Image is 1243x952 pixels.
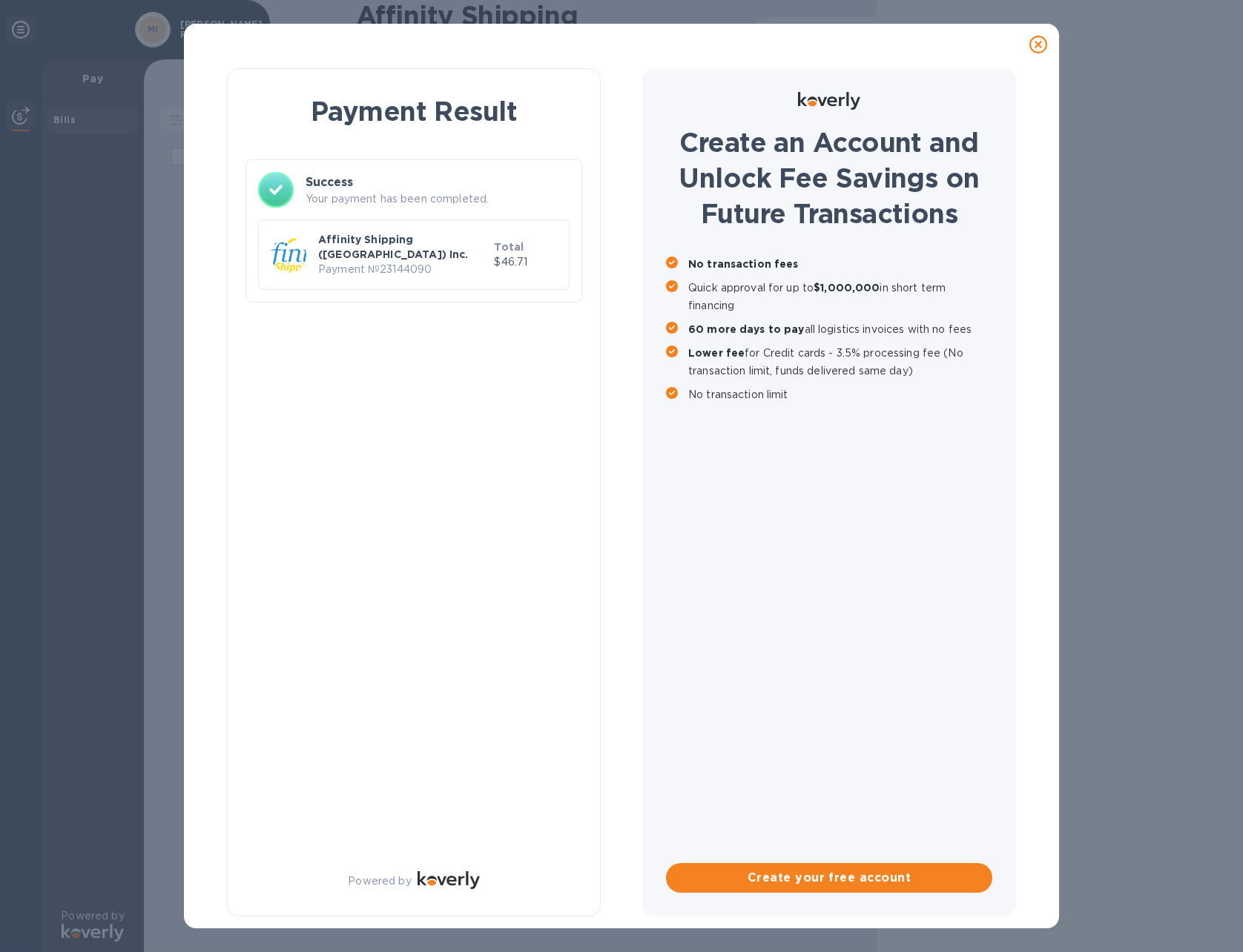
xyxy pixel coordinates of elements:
b: 60 more days to pay [688,323,805,335]
p: Your payment has been completed. [306,191,570,207]
h1: Create an Account and Unlock Fee Savings on Future Transactions [666,125,992,231]
img: Logo [798,92,860,110]
h1: Payment Result [251,93,576,130]
p: Quick approval for up to in short term financing [688,279,992,314]
p: $46.71 [494,254,557,270]
button: Create your free account [666,863,992,893]
p: No transaction limit [688,386,992,403]
b: No transaction fees [688,258,799,270]
p: Powered by [348,873,411,889]
p: for Credit cards - 3.5% processing fee (No transaction limit, funds delivered same day) [688,344,992,380]
p: Payment № 23144090 [318,262,488,277]
img: Logo [418,871,480,889]
p: all logistics invoices with no fees [688,320,992,338]
p: Affinity Shipping ([GEOGRAPHIC_DATA]) Inc. [318,232,488,262]
h3: Success [306,173,570,191]
b: $1,000,000 [814,282,880,294]
b: Total [494,241,524,253]
b: Lower fee [688,347,745,359]
span: Create your free account [678,869,980,887]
